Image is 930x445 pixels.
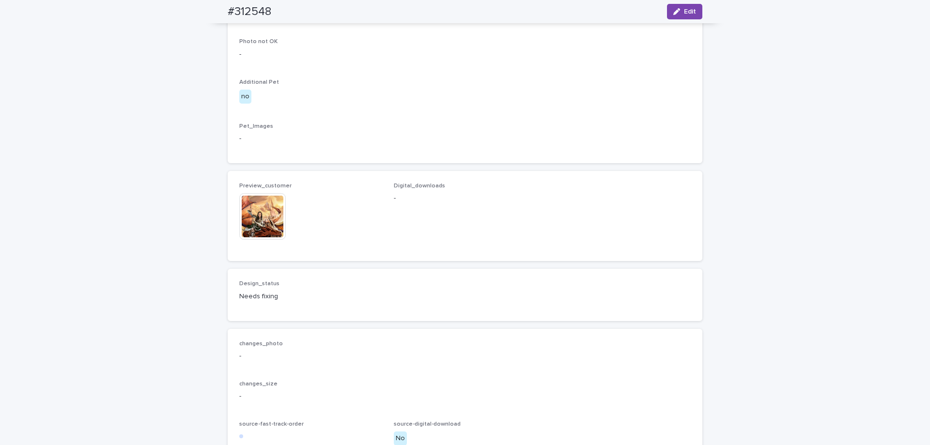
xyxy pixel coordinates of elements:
span: changes_photo [239,341,283,347]
span: changes_size [239,381,278,387]
span: Pet_Images [239,123,273,129]
span: Design_status [239,281,279,287]
p: - [239,391,691,401]
div: no [239,90,251,104]
p: - [239,134,691,144]
span: source-fast-track-order [239,421,304,427]
p: - [239,351,691,361]
span: Photo not OK [239,39,278,45]
span: Preview_customer [239,183,292,189]
span: source-digital-download [394,421,461,427]
span: Additional Pet [239,79,279,85]
button: Edit [667,4,702,19]
span: Digital_downloads [394,183,445,189]
p: Needs fixing [239,292,382,302]
p: - [239,49,691,60]
h2: #312548 [228,5,271,19]
p: - [394,193,537,203]
span: Edit [684,8,696,15]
